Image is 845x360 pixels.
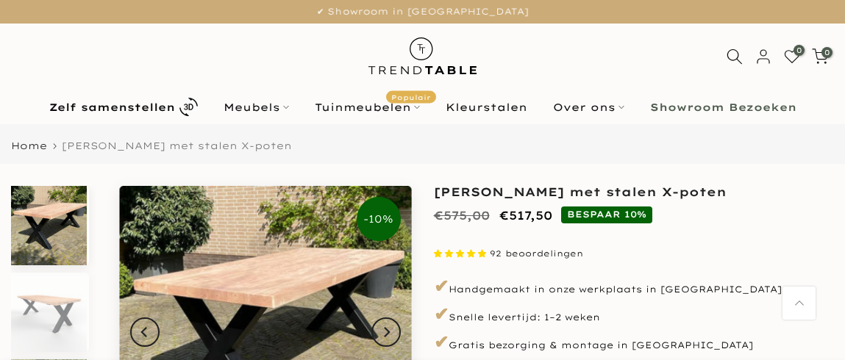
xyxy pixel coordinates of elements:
p: ✔ Showroom in [GEOGRAPHIC_DATA] [18,4,827,20]
button: Next [371,317,401,347]
p: Handgemaakt in onze werkplaats in [GEOGRAPHIC_DATA] [434,274,835,299]
span: ✔ [434,331,449,353]
p: Snelle levertijd: 1–2 weken [434,302,835,327]
h1: [PERSON_NAME] met stalen X-poten [434,186,835,198]
span: BESPAAR 10% [561,206,652,223]
a: 0 [812,48,828,65]
span: 0 [821,47,832,58]
span: [PERSON_NAME] met stalen X-poten [62,140,292,151]
span: ✔ [434,275,449,297]
a: Home [11,141,47,151]
img: trend-table [358,24,487,89]
ins: €517,50 [499,205,552,226]
a: Kleurstalen [432,98,540,116]
span: 92 beoordelingen [490,248,583,259]
del: €575,00 [434,208,490,223]
b: Showroom Bezoeken [650,102,796,112]
a: Terug naar boven [782,287,816,320]
img: Rechthoekige douglas tuintafel met stalen X-poten [11,186,87,265]
span: Populair [386,90,436,103]
img: Rechthoekige douglas tuintafel met zwarte stalen X-poten [11,273,87,352]
span: 0 [794,45,805,56]
a: TuinmeubelenPopulair [302,98,432,116]
b: Zelf samenstellen [49,102,175,112]
span: ✔ [434,303,449,325]
p: Gratis bezorging & montage in [GEOGRAPHIC_DATA] [434,330,835,355]
a: Meubels [210,98,302,116]
a: Over ons [540,98,637,116]
button: Previous [130,317,160,347]
a: Zelf samenstellen [36,94,210,120]
a: Showroom Bezoeken [637,98,809,116]
span: 4.87 stars [434,248,490,259]
a: 0 [784,48,800,65]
